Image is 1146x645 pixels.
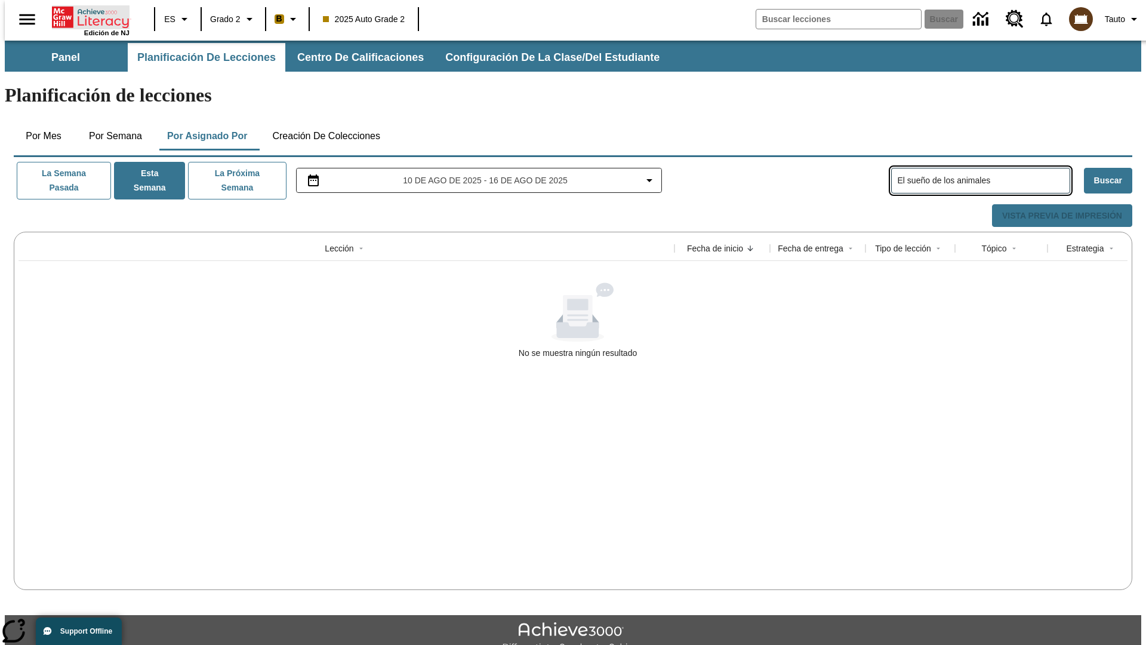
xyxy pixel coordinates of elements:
[159,8,197,30] button: Lenguaje: ES, Selecciona un idioma
[10,2,45,37] button: Abrir el menú lateral
[1104,241,1119,256] button: Sort
[210,13,241,26] span: Grado 2
[270,8,305,30] button: Boost El color de la clase es anaranjado claro. Cambiar el color de la clase.
[323,13,405,26] span: 2025 Auto Grade 2
[263,122,390,150] button: Creación de colecciones
[1084,168,1132,193] button: Buscar
[188,162,286,199] button: La próxima semana
[436,43,669,72] button: Configuración de la clase/del estudiante
[114,162,185,199] button: Esta semana
[519,347,637,359] div: No se muestra ningún resultado
[276,11,282,26] span: B
[84,29,130,36] span: Edición de NJ
[756,10,921,29] input: Buscar campo
[5,43,670,72] div: Subbarra de navegación
[325,242,353,254] div: Lección
[301,173,657,188] button: Seleccione el intervalo de fechas opción del menú
[403,174,567,187] span: 10 de ago de 2025 - 16 de ago de 2025
[931,241,945,256] button: Sort
[1100,8,1146,30] button: Perfil/Configuración
[205,8,261,30] button: Grado: Grado 2, Elige un grado
[60,627,112,635] span: Support Offline
[164,13,175,26] span: ES
[79,122,152,150] button: Por semana
[1031,4,1062,35] a: Notificaciones
[1105,13,1125,26] span: Tauto
[687,242,743,254] div: Fecha de inicio
[1066,242,1104,254] div: Estrategia
[898,172,1070,189] input: Buscar lecciones asignadas
[19,282,1137,359] div: No se muestra ningún resultado
[5,41,1141,72] div: Subbarra de navegación
[158,122,257,150] button: Por asignado por
[288,43,433,72] button: Centro de calificaciones
[1069,7,1093,31] img: avatar image
[999,3,1031,35] a: Centro de recursos, Se abrirá en una pestaña nueva.
[14,122,73,150] button: Por mes
[52,5,130,29] a: Portada
[843,241,858,256] button: Sort
[743,241,757,256] button: Sort
[875,242,931,254] div: Tipo de lección
[128,43,285,72] button: Planificación de lecciones
[966,3,999,36] a: Centro de información
[6,43,125,72] button: Panel
[981,242,1006,254] div: Tópico
[1007,241,1021,256] button: Sort
[642,173,657,188] svg: Collapse Date Range Filter
[52,4,130,36] div: Portada
[17,162,111,199] button: La semana pasada
[5,84,1141,106] h1: Planificación de lecciones
[354,241,368,256] button: Sort
[778,242,843,254] div: Fecha de entrega
[36,618,122,645] button: Support Offline
[1062,4,1100,35] button: Escoja un nuevo avatar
